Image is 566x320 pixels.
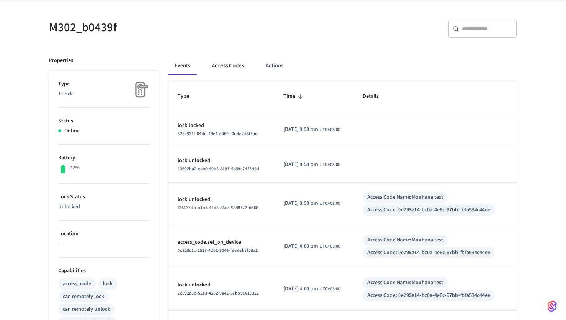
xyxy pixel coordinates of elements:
div: lock [103,280,112,288]
div: Access Code Name: Mouhana test [367,236,443,244]
p: Battery [58,154,150,162]
span: [DATE] 8:58 pm [283,126,318,134]
div: Access Code: 0e295a14-bc0a-4e6c-97bb-fbfa534c44ee [367,206,490,214]
div: Access Code: 0e295a14-bc0a-4e6c-97bb-fbfa534c44ee [367,249,490,257]
div: can remotely lock [63,293,104,301]
span: [DATE] 4:00 pm [283,285,318,293]
button: Access Codes [206,57,250,75]
p: lock.unlocked [178,157,265,165]
div: Access Code Name: Mouhana test [367,193,443,201]
p: Capabilities [58,267,150,275]
p: lock.locked [178,122,265,130]
button: Actions [260,57,290,75]
div: access_code [63,280,91,288]
span: 13692ba2-eab0-49b5-8197-4a69c742548d [178,166,259,172]
div: ant example [168,57,517,75]
p: lock.unlocked [178,196,265,204]
span: 2c592a3b-52e3-4262-9a42-57bb91613322 [178,290,259,297]
img: SeamLogoGradient.69752ec5.svg [548,300,557,312]
div: Asia/Riyadh [283,126,340,134]
div: Asia/Riyadh [283,161,340,169]
p: Unlocked [58,203,150,211]
span: UTC+03:00 [320,243,340,250]
p: lock.unlocked [178,281,265,289]
img: Placeholder Lock Image [131,80,150,99]
span: UTC+03:00 [320,161,340,168]
span: 0c928c1c-2528-4d51-9346-fdedeb7f53a2 [178,247,258,254]
div: can remotely unlock [63,305,110,313]
span: [DATE] 8:58 pm [283,199,318,208]
p: 92% [70,164,80,172]
span: UTC+03:00 [320,126,340,133]
h5: M302_b0439f [49,20,278,35]
div: Access Code Name: Mouhana test [367,279,443,287]
p: Online [64,127,80,135]
p: — [58,240,150,248]
span: UTC+03:00 [320,286,340,293]
p: Location [58,230,150,238]
p: access_code.set_on_device [178,238,265,246]
span: 528c931f-04dd-48e4-ad60-f3cda7d8f7ac [178,131,257,137]
div: Asia/Riyadh [283,285,340,293]
p: Properties [49,57,73,65]
span: Time [283,90,305,102]
span: [DATE] 8:58 pm [283,161,318,169]
span: Type [178,90,199,102]
p: Lock Status [58,193,150,201]
p: Ttlock [58,90,150,98]
p: Status [58,117,150,125]
span: [DATE] 4:00 pm [283,242,318,250]
div: Asia/Riyadh [283,242,340,250]
button: Events [168,57,196,75]
span: UTC+03:00 [320,200,340,207]
div: Asia/Riyadh [283,199,340,208]
div: Access Code: 0e295a14-bc0a-4e6c-97bb-fbfa534c44ee [367,292,490,300]
span: Details [363,90,389,102]
p: Type [58,80,150,88]
span: f26137db-b1b5-44d3-86c8-9848772fd566 [178,204,258,211]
